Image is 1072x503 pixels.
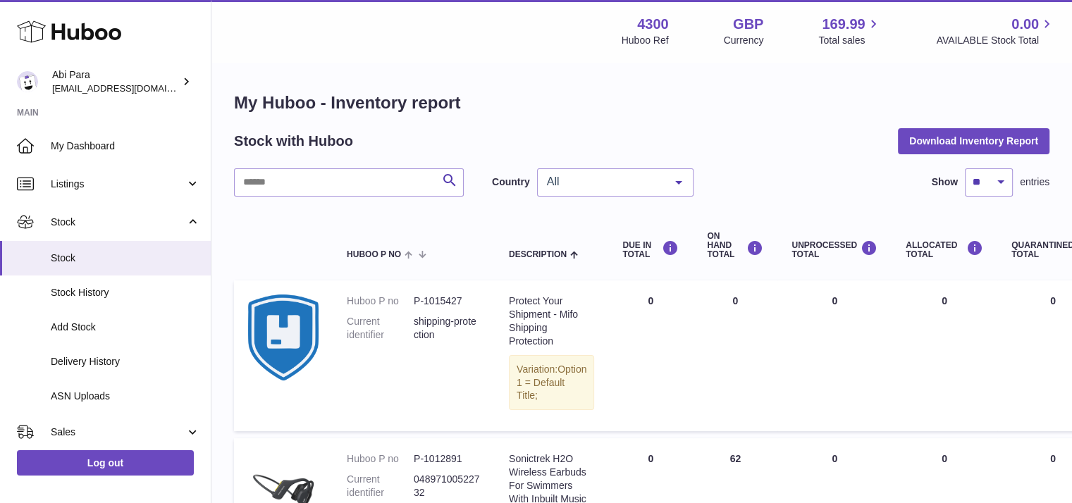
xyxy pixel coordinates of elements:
[414,473,481,499] dd: 04897100522732
[51,355,200,368] span: Delivery History
[637,15,669,34] strong: 4300
[898,128,1049,154] button: Download Inventory Report
[822,15,865,34] span: 169.99
[1050,453,1056,464] span: 0
[517,364,586,402] span: Option 1 = Default Title;
[51,321,200,334] span: Add Stock
[509,250,567,259] span: Description
[234,92,1049,114] h1: My Huboo - Inventory report
[347,250,401,259] span: Huboo P no
[51,139,200,153] span: My Dashboard
[51,252,200,265] span: Stock
[818,15,881,47] a: 169.99 Total sales
[1011,15,1039,34] span: 0.00
[51,216,185,229] span: Stock
[622,34,669,47] div: Huboo Ref
[414,452,481,466] dd: P-1012891
[248,294,319,380] img: product image
[51,390,200,403] span: ASN Uploads
[51,426,185,439] span: Sales
[347,315,414,342] dt: Current identifier
[1020,175,1049,189] span: entries
[707,232,763,260] div: ON HAND Total
[51,178,185,191] span: Listings
[52,82,207,94] span: [EMAIL_ADDRESS][DOMAIN_NAME]
[234,132,353,151] h2: Stock with Huboo
[509,355,594,411] div: Variation:
[936,34,1055,47] span: AVAILABLE Stock Total
[347,473,414,499] dt: Current identifier
[608,280,693,431] td: 0
[414,294,481,308] dd: P-1015427
[906,240,983,259] div: ALLOCATED Total
[936,15,1055,47] a: 0.00 AVAILABLE Stock Total
[347,294,414,308] dt: Huboo P no
[622,240,679,259] div: DUE IN TOTAL
[777,280,892,431] td: 0
[818,34,881,47] span: Total sales
[693,280,777,431] td: 0
[414,315,481,342] dd: shipping-protection
[51,286,200,299] span: Stock History
[52,68,179,95] div: Abi Para
[892,280,997,431] td: 0
[17,450,194,476] a: Log out
[509,294,594,348] div: Protect Your Shipment - Mifo Shipping Protection
[733,15,763,34] strong: GBP
[347,452,414,466] dt: Huboo P no
[492,175,530,189] label: Country
[1050,295,1056,306] span: 0
[543,175,665,189] span: All
[932,175,958,189] label: Show
[17,71,38,92] img: Abi@mifo.co.uk
[724,34,764,47] div: Currency
[791,240,877,259] div: UNPROCESSED Total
